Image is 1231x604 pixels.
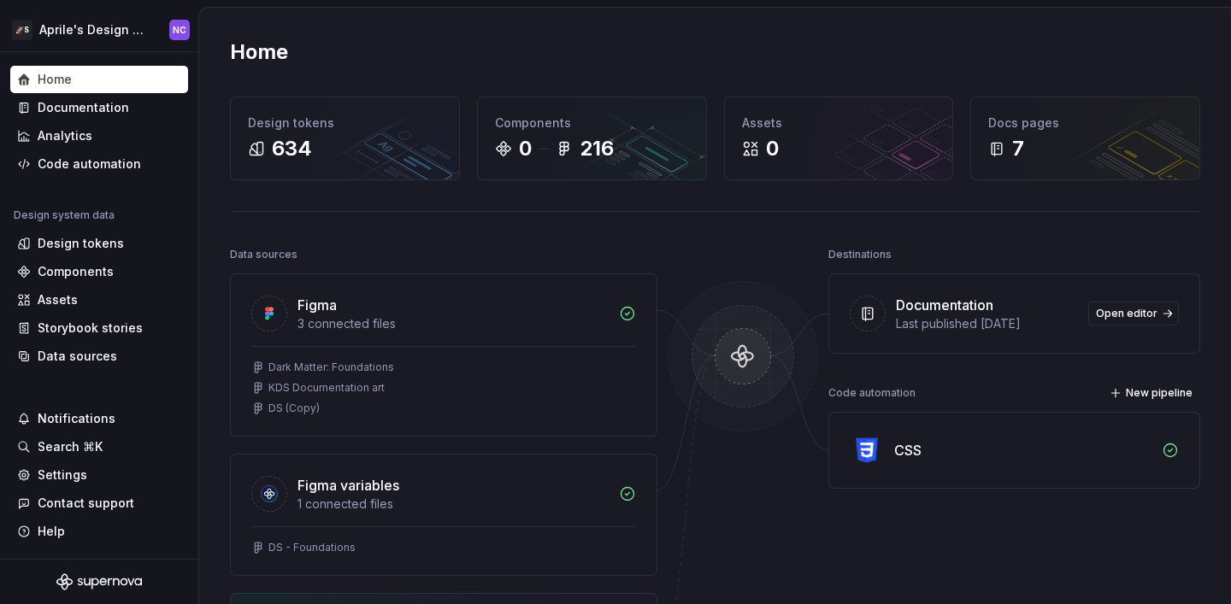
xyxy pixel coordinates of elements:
a: Code automation [10,150,188,178]
div: 7 [1012,135,1024,162]
div: Analytics [38,127,92,144]
a: Docs pages7 [970,97,1200,180]
a: Design tokens [10,230,188,257]
div: CSS [894,440,922,460]
span: New pipeline [1126,386,1193,400]
div: Dark Matter: Foundations [268,361,394,374]
div: 216 [580,135,614,162]
div: DS (Copy) [268,402,320,415]
a: Open editor [1088,302,1179,325]
a: Figma3 connected filesDark Matter: FoundationsKDS Documentation artDS (Copy) [230,273,657,437]
div: Aprile's Design System [39,21,149,38]
div: Last published [DATE] [896,315,1078,332]
div: Components [495,114,689,132]
a: Analytics [10,122,188,150]
div: DS - Foundations [268,541,356,554]
div: KDS Documentation art [268,381,385,395]
div: NC [173,23,186,37]
a: Assets [10,286,188,314]
div: Code automation [38,155,141,173]
div: Components [38,263,114,280]
div: Settings [38,466,87,484]
button: New pipeline [1104,381,1200,405]
div: 3 connected files [297,315,609,332]
div: Design system data [14,208,115,222]
div: Assets [742,114,936,132]
a: Storybook stories [10,314,188,342]
div: Design tokens [248,114,442,132]
span: Open editor [1096,307,1157,320]
div: Figma variables [297,475,399,496]
a: Documentation [10,94,188,121]
a: Settings [10,461,188,489]
a: Data sources [10,343,188,370]
a: Figma variables1 connected filesDS - Foundations [230,454,657,576]
a: Components0216 [477,97,707,180]
div: Storybook stories [38,320,143,337]
div: 1 connected files [297,496,609,513]
div: Destinations [828,243,892,267]
div: Home [38,71,72,88]
div: 🚀S [12,20,32,40]
div: Data sources [38,348,117,365]
div: Contact support [38,495,134,512]
div: Help [38,523,65,540]
a: Assets0 [724,97,954,180]
div: Search ⌘K [38,438,103,455]
a: Home [10,66,188,93]
div: Documentation [896,295,993,315]
div: Assets [38,291,78,308]
div: 0 [519,135,532,162]
div: 0 [766,135,779,162]
a: Components [10,258,188,285]
div: Docs pages [988,114,1182,132]
div: Notifications [38,410,115,427]
button: 🚀SAprile's Design SystemNC [3,11,195,48]
button: Help [10,518,188,545]
a: Design tokens634 [230,97,460,180]
div: Figma [297,295,337,315]
div: Data sources [230,243,297,267]
h2: Home [230,38,288,66]
div: Design tokens [38,235,124,252]
div: Code automation [828,381,916,405]
svg: Supernova Logo [56,573,142,590]
div: Documentation [38,99,129,116]
button: Contact support [10,490,188,517]
button: Notifications [10,405,188,432]
div: 634 [272,135,312,162]
button: Search ⌘K [10,433,188,460]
